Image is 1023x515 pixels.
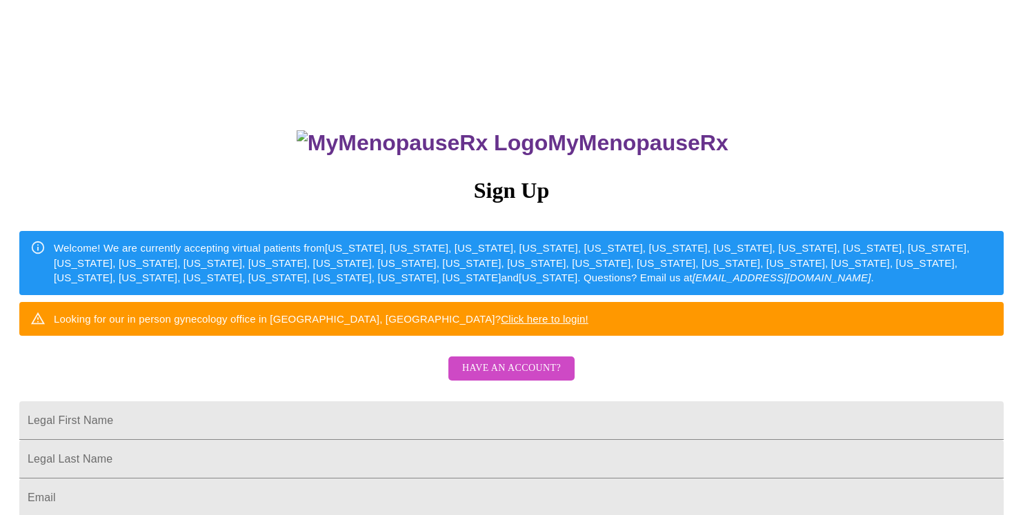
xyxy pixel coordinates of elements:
a: Click here to login! [501,313,588,325]
h3: Sign Up [19,178,1004,203]
div: Looking for our in person gynecology office in [GEOGRAPHIC_DATA], [GEOGRAPHIC_DATA]? [54,306,588,332]
span: Have an account? [462,360,561,377]
em: [EMAIL_ADDRESS][DOMAIN_NAME] [693,272,871,283]
div: Welcome! We are currently accepting virtual patients from [US_STATE], [US_STATE], [US_STATE], [US... [54,235,993,290]
h3: MyMenopauseRx [21,130,1004,156]
button: Have an account? [448,356,575,381]
a: Have an account? [445,372,578,383]
img: MyMenopauseRx Logo [297,130,548,156]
